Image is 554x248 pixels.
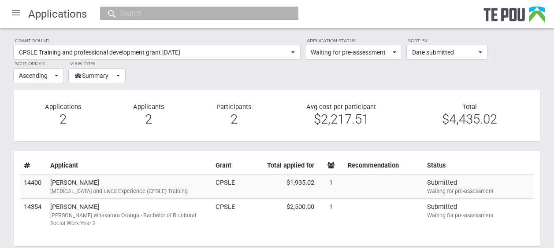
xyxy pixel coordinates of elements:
[13,68,64,83] button: Ascending
[318,199,344,231] td: 1
[305,37,402,45] label: Application status
[27,115,99,123] div: 2
[19,71,52,80] span: Ascending
[283,115,398,123] div: $2,217.51
[412,48,476,57] span: Date submitted
[212,157,238,174] th: Grant
[198,115,270,123] div: 2
[68,68,126,83] button: Summary
[277,103,405,128] div: Avg cost per participant
[238,199,318,231] td: $2,500.00
[68,60,126,68] label: View type
[117,9,272,18] input: Search
[424,174,534,199] td: Submitted
[13,60,64,68] label: Sort order
[406,37,488,45] label: Sort by
[47,199,212,231] td: [PERSON_NAME]
[106,103,191,128] div: Applicants
[238,157,318,174] th: Total applied for
[50,187,208,195] div: [MEDICAL_DATA] and Lived Experience (CPSLE) Training
[47,174,212,199] td: [PERSON_NAME]
[74,71,114,80] span: Summary
[47,157,212,174] th: Applicant
[305,45,402,60] button: Waiting for pre-assessment
[212,174,238,199] td: CPSLE
[112,115,185,123] div: 2
[344,157,424,174] th: Recommendation
[424,157,534,174] th: Status
[50,212,208,227] div: [PERSON_NAME] Whakarara Oranga - Bachelor of Bicultural Social Work Year 3
[311,48,390,57] span: Waiting for pre-assessment
[20,199,47,231] td: 14354
[427,187,530,195] div: Waiting for pre-assessment
[13,45,301,60] button: CPSLE Training and professional development grant [DATE]
[191,103,277,128] div: Participants
[424,199,534,231] td: Submitted
[20,103,106,128] div: Applications
[19,48,289,57] span: CPSLE Training and professional development grant [DATE]
[427,212,530,219] div: Waiting for pre-assessment
[238,174,318,199] td: $1,935.02
[406,45,488,60] button: Date submitted
[13,37,301,45] label: Grant round
[405,103,534,124] div: Total
[412,115,527,123] div: $4,435.02
[212,199,238,231] td: CPSLE
[20,174,47,199] td: 14400
[318,174,344,199] td: 1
